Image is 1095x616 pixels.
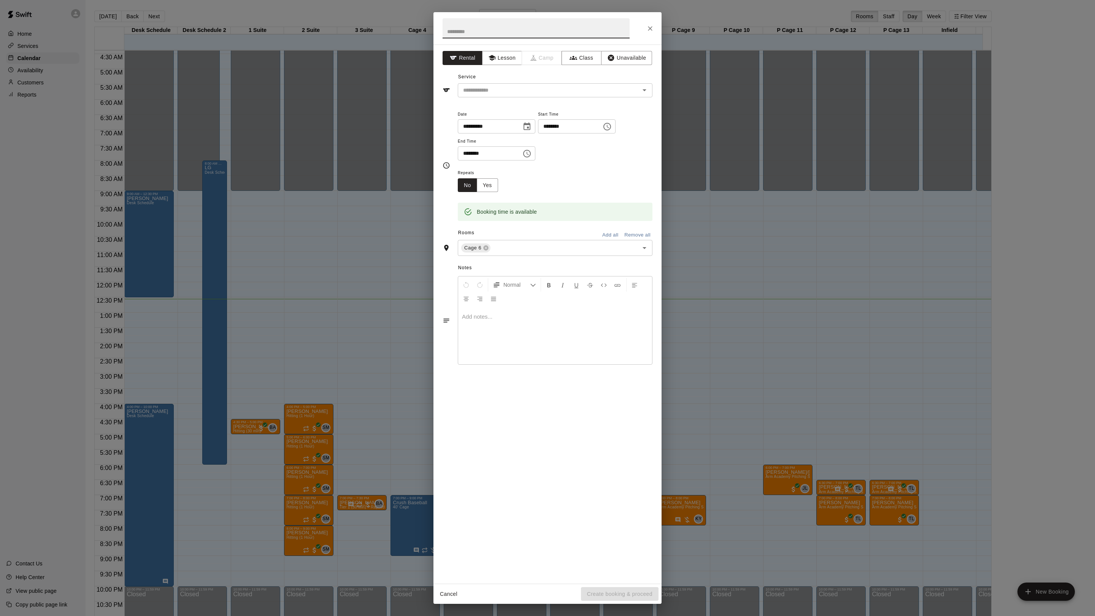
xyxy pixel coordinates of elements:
span: Camps can only be created in the Services page [522,51,562,65]
button: Unavailable [601,51,652,65]
button: Close [643,22,657,35]
span: Service [458,74,476,79]
button: Justify Align [487,292,500,305]
button: Format Italics [556,278,569,292]
button: Format Strikethrough [584,278,597,292]
button: Choose time, selected time is 1:30 PM [600,119,615,134]
button: Insert Code [597,278,610,292]
button: Redo [473,278,486,292]
div: outlined button group [458,178,498,192]
button: Choose time, selected time is 2:15 PM [519,146,535,161]
span: End Time [458,137,535,147]
button: Class [562,51,601,65]
button: Format Underline [570,278,583,292]
span: Notes [458,262,652,274]
button: Left Align [628,278,641,292]
button: Right Align [473,292,486,305]
button: Yes [477,178,498,192]
svg: Timing [443,162,450,169]
button: Lesson [482,51,522,65]
button: Choose date, selected date is Sep 15, 2025 [519,119,535,134]
div: Booking time is available [477,205,537,219]
button: Undo [460,278,473,292]
button: Formatting Options [490,278,539,292]
button: Open [639,85,650,95]
button: Rental [443,51,482,65]
svg: Notes [443,317,450,324]
button: Open [639,243,650,253]
span: Rooms [458,230,474,235]
span: Start Time [538,110,616,120]
button: Insert Link [611,278,624,292]
svg: Service [443,86,450,94]
span: Repeats [458,168,504,178]
button: Format Bold [543,278,555,292]
button: No [458,178,477,192]
span: Normal [503,281,530,289]
button: Add all [598,229,622,241]
button: Center Align [460,292,473,305]
svg: Rooms [443,244,450,252]
button: Cancel [436,587,461,601]
div: Cage 6 [461,243,490,252]
span: Date [458,110,535,120]
button: Remove all [622,229,652,241]
span: Cage 6 [461,244,484,252]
